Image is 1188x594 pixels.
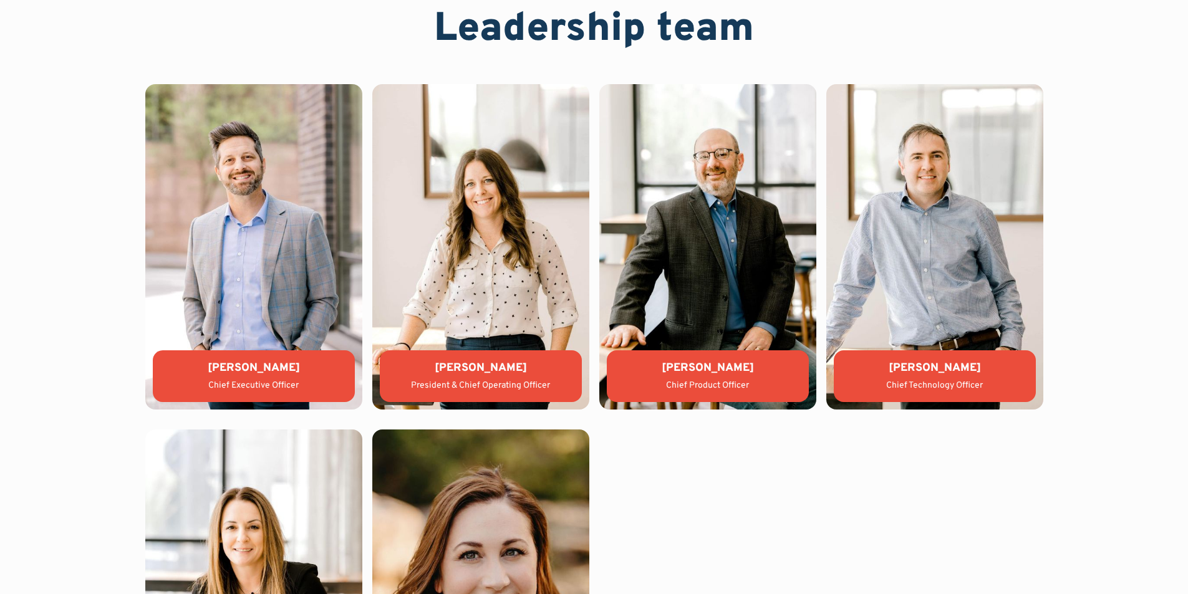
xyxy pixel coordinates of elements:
img: Aaron Sheeks [145,84,362,410]
div: [PERSON_NAME] [617,360,799,376]
div: [PERSON_NAME] [390,360,572,376]
div: [PERSON_NAME] [844,360,1026,376]
div: President & Chief Operating Officer [390,380,572,392]
div: Chief Executive Officer [163,380,345,392]
h2: Leadership team [434,6,754,54]
img: Tony Compton [826,84,1043,410]
img: Lauren Donalson [372,84,589,410]
img: Matthew Groner [599,84,816,410]
div: Chief Technology Officer [844,380,1026,392]
div: [PERSON_NAME] [163,360,345,376]
div: Chief Product Officer [617,380,799,392]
